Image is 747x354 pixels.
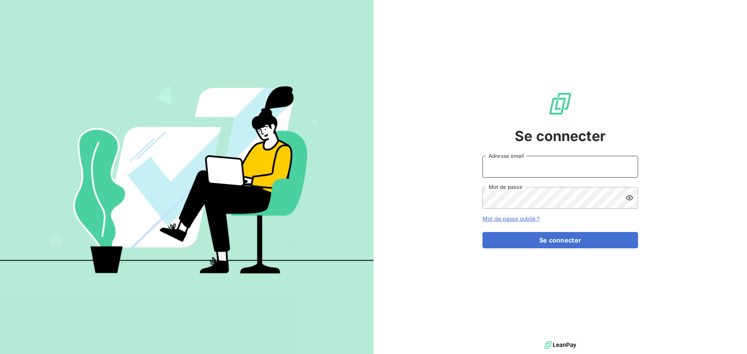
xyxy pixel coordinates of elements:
img: logo [544,339,576,351]
button: Se connecter [482,232,638,248]
span: Se connecter [515,126,606,146]
img: Logo LeanPay [548,91,573,116]
a: Mot de passe oublié ? [482,215,540,222]
input: placeholder [482,156,638,178]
